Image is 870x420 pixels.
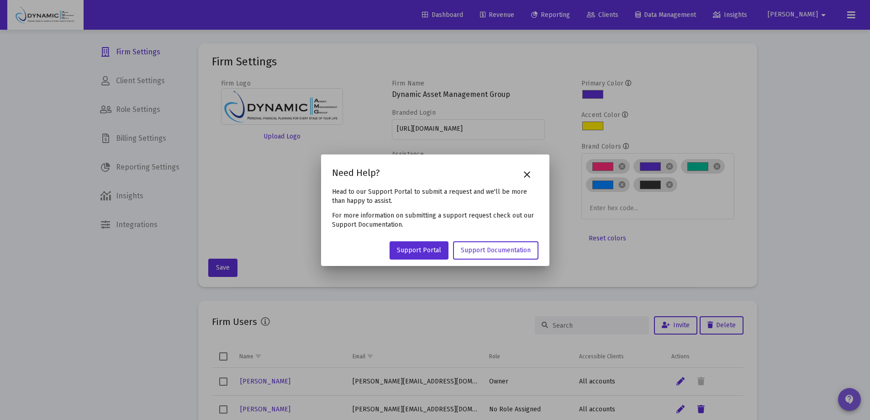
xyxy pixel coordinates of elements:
h2: Need Help? [332,165,380,180]
span: Support Documentation [461,246,531,254]
p: For more information on submitting a support request check out our Support Documentation. [332,211,538,229]
p: Head to our Support Portal to submit a request and we'll be more than happy to assist. [332,187,538,206]
a: Support Portal [390,241,448,260]
mat-icon: close [522,169,533,180]
span: Support Portal [397,246,441,254]
a: Support Documentation [453,241,538,260]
